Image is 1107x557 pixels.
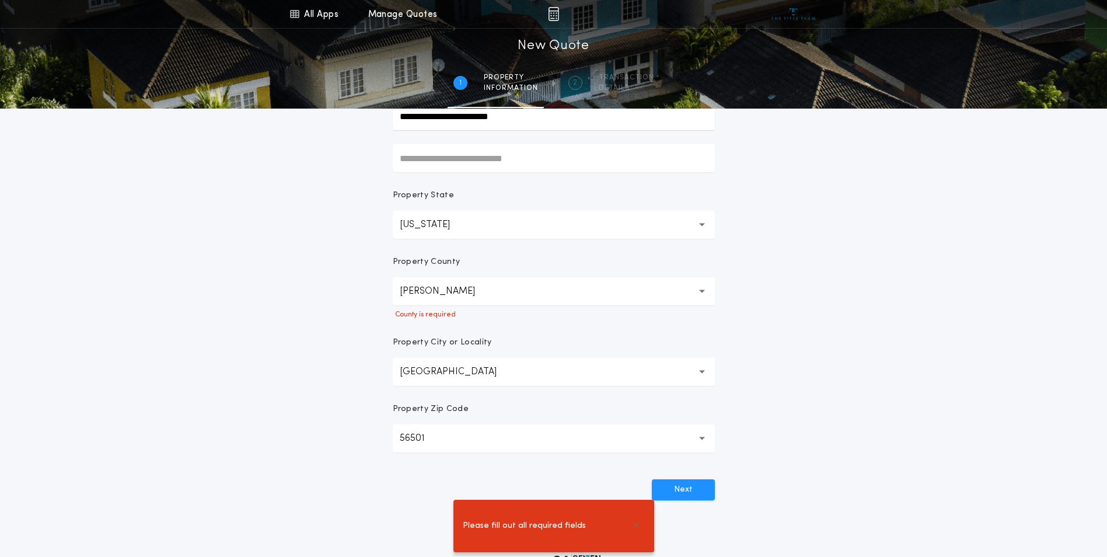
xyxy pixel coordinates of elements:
[484,73,538,82] span: Property
[393,277,715,305] button: [PERSON_NAME]
[771,8,815,20] img: vs-icon
[393,403,469,415] p: Property Zip Code
[459,78,462,88] h2: 1
[393,190,454,201] p: Property State
[393,211,715,239] button: [US_STATE]
[400,284,494,298] p: [PERSON_NAME]
[400,431,444,445] p: 56501
[573,78,577,88] h2: 2
[652,479,715,500] button: Next
[393,256,460,268] p: Property County
[463,520,586,532] span: Please fill out all required fields
[393,337,492,349] p: Property City or Locality
[400,218,469,232] p: [US_STATE]
[484,83,538,93] span: information
[518,37,589,55] h1: New Quote
[599,73,654,82] span: Transaction
[548,7,559,21] img: img
[599,83,654,93] span: details
[393,424,715,452] button: 56501
[393,310,715,319] p: County is required
[400,365,515,379] p: [GEOGRAPHIC_DATA]
[393,358,715,386] button: [GEOGRAPHIC_DATA]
